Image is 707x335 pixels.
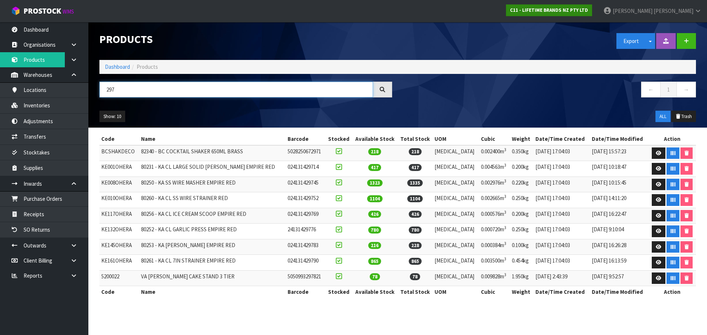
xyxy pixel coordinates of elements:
[510,7,588,13] strong: C11 - LIFETIME BRANDS NZ PTY LTD
[479,255,510,271] td: 0.003500m
[479,145,510,161] td: 0.002400m
[534,133,590,145] th: Date/Time Created
[368,164,381,171] span: 417
[99,33,392,45] h1: Products
[641,82,661,97] a: ←
[368,148,381,155] span: 218
[616,33,646,49] button: Export
[671,111,696,122] button: Trash
[367,179,383,186] span: 1323
[409,227,422,234] span: 780
[590,286,648,298] th: Date/Time Modified
[660,82,677,97] a: 1
[407,179,423,186] span: 1335
[590,239,648,255] td: [DATE] 16:26:28
[139,161,286,177] td: 80231 - KA CL LARGE SOLID [PERSON_NAME] EMPIRE RED
[137,63,158,70] span: Products
[11,6,20,15] img: cube-alt.png
[409,211,422,218] span: 426
[352,286,398,298] th: Available Stock
[325,133,352,145] th: Stocked
[504,210,506,215] sup: 3
[139,192,286,208] td: 80260 - KA CL SS WIRE STRAINER RED
[510,161,534,177] td: 0.200kg
[139,177,286,192] td: 80250 - KA SS WIRE MASHER EMPIRE RED
[99,270,139,286] td: 5200022
[648,286,696,298] th: Action
[433,161,479,177] td: [MEDICAL_DATA]
[655,111,671,122] button: ALL
[139,286,286,298] th: Name
[99,224,139,239] td: KE132OHERA
[534,145,590,161] td: [DATE] 17:04:03
[99,239,139,255] td: KE145OHERA
[409,164,422,171] span: 417
[139,133,286,145] th: Name
[397,286,433,298] th: Total Stock
[433,255,479,271] td: [MEDICAL_DATA]
[479,224,510,239] td: 0.000720m
[590,270,648,286] td: [DATE] 9:52:57
[410,273,420,280] span: 78
[368,227,381,234] span: 780
[99,177,139,192] td: KE008OHERA
[510,177,534,192] td: 0.220kg
[534,239,590,255] td: [DATE] 17:04:03
[479,192,510,208] td: 0.002665m
[433,224,479,239] td: [MEDICAL_DATA]
[479,270,510,286] td: 0.009828m
[286,161,326,177] td: 024131429714
[286,270,326,286] td: 5050993297821
[286,192,326,208] td: 024131429752
[510,145,534,161] td: 0.350kg
[504,225,506,230] sup: 3
[368,242,381,249] span: 216
[409,258,422,265] span: 865
[367,195,383,202] span: 1104
[370,273,380,280] span: 78
[534,270,590,286] td: [DATE] 2:43:39
[99,161,139,177] td: KE001OHERA
[433,270,479,286] td: [MEDICAL_DATA]
[352,133,398,145] th: Available Stock
[676,82,696,97] a: →
[139,145,286,161] td: 82340 - BC COCKTAIL SHAKER 650ML BRASS
[590,192,648,208] td: [DATE] 14:11:20
[613,7,653,14] span: [PERSON_NAME]
[433,192,479,208] td: [MEDICAL_DATA]
[139,255,286,271] td: 80261 - KA CL 7IN STRAINER EMPIRE RED
[479,133,510,145] th: Cubic
[510,133,534,145] th: Weight
[534,224,590,239] td: [DATE] 17:04:03
[648,133,696,145] th: Action
[504,194,506,199] sup: 3
[99,255,139,271] td: KE161OHERA
[590,177,648,192] td: [DATE] 10:15:45
[504,178,506,183] sup: 3
[368,211,381,218] span: 426
[590,224,648,239] td: [DATE] 9:10:04
[99,111,125,122] button: Show: 10
[99,145,139,161] td: BCSHAKDECO
[504,256,506,261] sup: 3
[286,224,326,239] td: 24131429776
[286,145,326,161] td: 5028250672971
[139,239,286,255] td: 80253 - KA [PERSON_NAME] EMPIRE RED
[479,286,510,298] th: Cubic
[504,241,506,246] sup: 3
[590,161,648,177] td: [DATE] 10:18:47
[510,239,534,255] td: 0.100kg
[504,163,506,168] sup: 3
[590,133,648,145] th: Date/Time Modified
[286,255,326,271] td: 024131429790
[479,177,510,192] td: 0.002976m
[534,255,590,271] td: [DATE] 17:04:03
[433,145,479,161] td: [MEDICAL_DATA]
[590,208,648,224] td: [DATE] 16:22:47
[139,208,286,224] td: 80256 - KA CL ICE CREAM SCOOP EMPIRE RED
[504,272,506,277] sup: 3
[139,270,286,286] td: VA [PERSON_NAME] CAKE STAND 3 TIER
[433,239,479,255] td: [MEDICAL_DATA]
[286,286,326,298] th: Barcode
[24,6,61,16] span: ProStock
